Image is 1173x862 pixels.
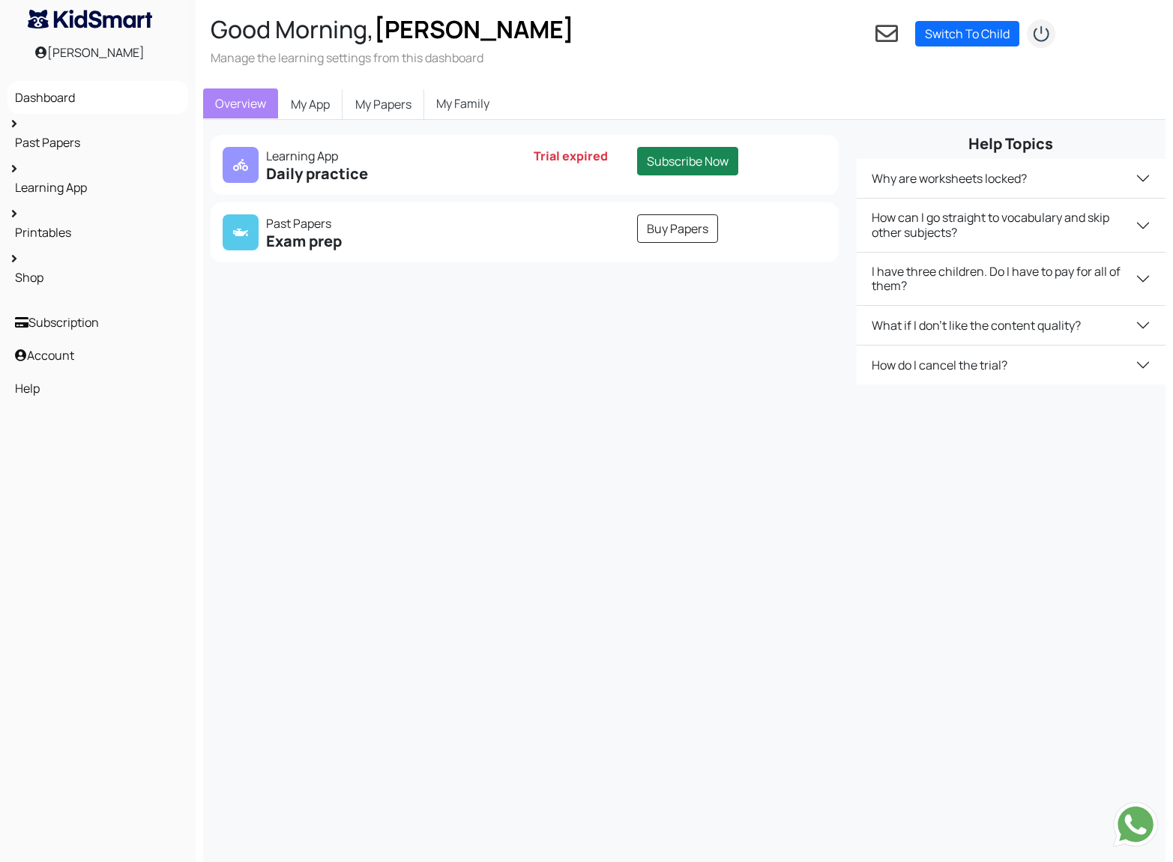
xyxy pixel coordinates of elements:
a: Subscription [11,310,184,335]
a: Past Papers [11,130,184,155]
button: How can I go straight to vocabulary and skip other subjects? [857,199,1166,251]
a: Buy Papers [637,214,718,243]
a: Learning App [11,175,184,200]
h5: Daily practice [223,165,516,183]
img: Send whatsapp message to +442080035976 [1113,802,1158,847]
a: Shop [11,265,184,290]
h5: Exam prep [223,232,516,250]
a: Overview [203,88,278,118]
button: I have three children. Do I have to pay for all of them? [857,253,1166,305]
img: logout2.png [1026,19,1056,49]
span: Trial expired [534,148,608,164]
a: Account [11,343,184,368]
a: Switch To Child [915,21,1019,46]
a: Help [11,376,184,401]
h3: Manage the learning settings from this dashboard [211,49,574,66]
h5: Help Topics [857,135,1166,153]
a: Subscribe Now [637,147,738,175]
a: Printables [11,220,184,245]
p: Past Papers [223,214,516,232]
button: What if I don't like the content quality? [857,306,1166,345]
h2: Good Morning, [211,15,574,43]
a: My Papers [343,88,424,120]
a: Dashboard [11,85,184,110]
button: Why are worksheets locked? [857,159,1166,198]
span: [PERSON_NAME] [374,13,574,46]
img: KidSmart logo [28,10,152,28]
button: How do I cancel the trial? [857,346,1166,385]
p: Learning App [223,147,516,165]
a: My Family [424,88,501,118]
a: My App [278,88,343,120]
